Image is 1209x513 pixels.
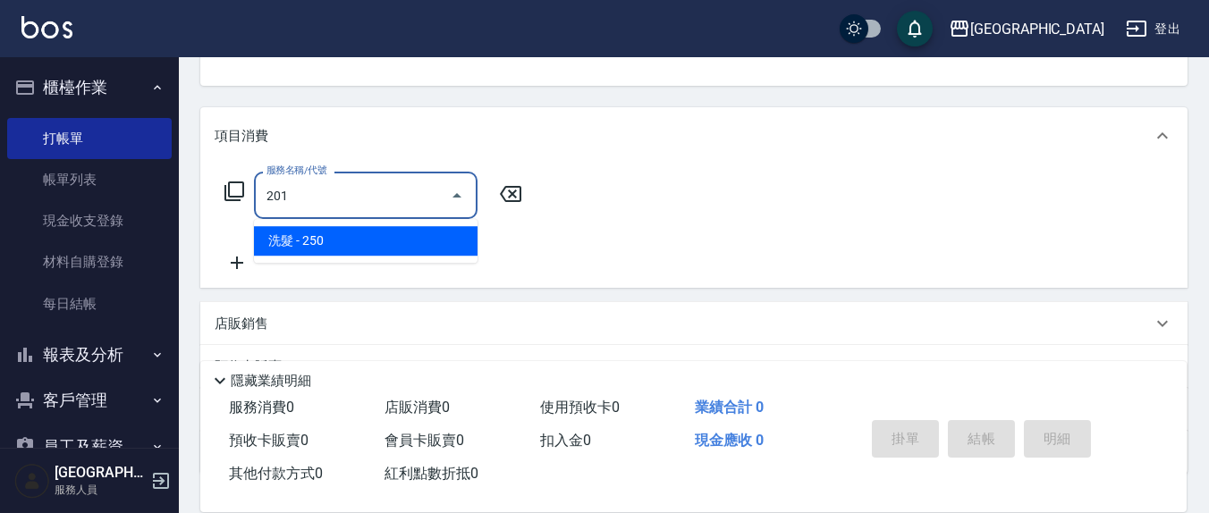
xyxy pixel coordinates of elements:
button: 員工及薪資 [7,424,172,470]
div: 項目消費 [200,107,1188,164]
a: 材料自購登錄 [7,241,172,282]
button: 客戶管理 [7,377,172,424]
button: 櫃檯作業 [7,64,172,111]
a: 帳單列表 [7,159,172,200]
p: 服務人員 [55,482,146,498]
span: 業績合計 0 [695,399,764,416]
span: 店販消費 0 [385,399,450,416]
img: Person [14,463,50,499]
span: 現金應收 0 [695,432,764,449]
div: 店販銷售 [200,302,1188,345]
span: 紅利點數折抵 0 [385,465,478,482]
div: [GEOGRAPHIC_DATA] [970,18,1104,40]
span: 使用預收卡 0 [540,399,620,416]
button: 登出 [1119,13,1188,46]
span: 洗髮 - 250 [254,226,478,256]
div: 預收卡販賣 [200,345,1188,388]
button: save [897,11,933,46]
button: 報表及分析 [7,332,172,378]
span: 其他付款方式 0 [229,465,323,482]
a: 打帳單 [7,118,172,159]
span: 扣入金 0 [540,432,591,449]
h5: [GEOGRAPHIC_DATA] [55,464,146,482]
label: 服務名稱/代號 [266,164,326,177]
span: 會員卡販賣 0 [385,432,464,449]
a: 每日結帳 [7,283,172,324]
p: 隱藏業績明細 [231,372,311,391]
span: 服務消費 0 [229,399,294,416]
button: [GEOGRAPHIC_DATA] [942,11,1112,47]
button: Close [443,181,471,210]
p: 預收卡販賣 [215,357,282,376]
img: Logo [21,16,72,38]
p: 店販銷售 [215,315,268,333]
a: 現金收支登錄 [7,200,172,241]
p: 項目消費 [215,127,268,146]
span: 預收卡販賣 0 [229,432,309,449]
